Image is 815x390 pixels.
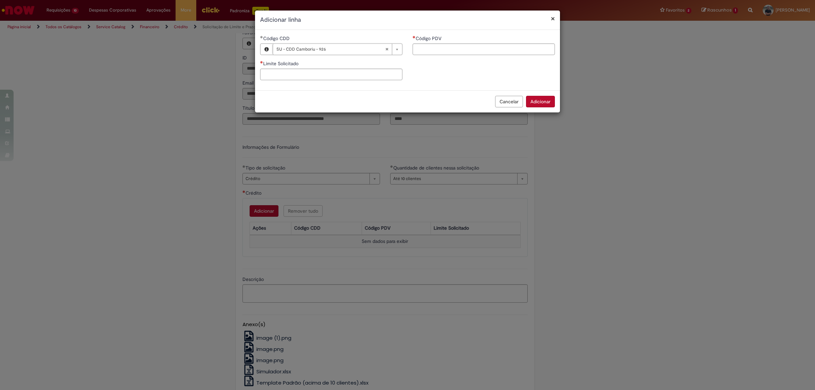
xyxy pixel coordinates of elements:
abbr: Limpar campo Código CDD [382,44,392,55]
span: Necessários [413,36,416,38]
h2: Adicionar linha [260,16,555,24]
span: Código PDV [416,35,443,41]
span: Necessários [260,61,263,64]
span: SU - CDD Camboriu - 926 [276,44,385,55]
button: Adicionar [526,96,555,107]
span: Obrigatório Preenchido [260,36,263,38]
button: Código CDD, Visualizar este registro SU - CDD Camboriu - 926 [260,44,273,55]
button: Cancelar [495,96,523,107]
button: Fechar modal [551,15,555,22]
span: Necessários - Código CDD [263,35,291,41]
input: Limite Solicitado [260,69,402,80]
a: SU - CDD Camboriu - 926Limpar campo Código CDD [273,44,402,55]
span: Limite Solicitado [263,60,300,67]
input: Código PDV [413,43,555,55]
